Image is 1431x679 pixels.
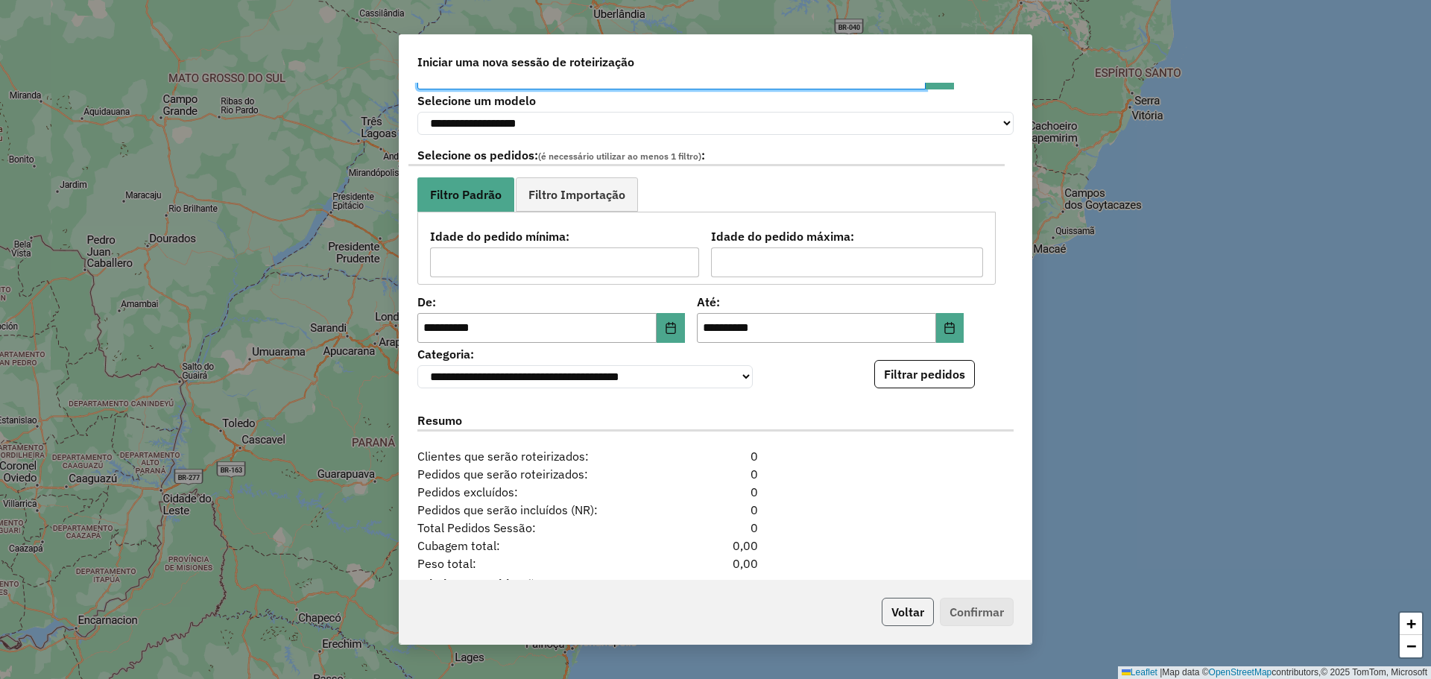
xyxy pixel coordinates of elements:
div: 0 [664,465,766,483]
button: Filtrar pedidos [874,360,975,388]
a: Zoom out [1400,635,1422,657]
span: Cubagem total: [408,537,664,555]
span: Iniciar uma nova sessão de roteirização [417,53,634,71]
label: Categoria: [417,345,753,363]
label: Priorizar a roteirização por: [417,575,1014,593]
span: Peso total: [408,555,664,572]
span: Filtro Importação [528,189,625,200]
button: Choose Date [657,313,685,343]
label: Idade do pedido máxima: [711,227,984,245]
span: + [1406,614,1416,633]
label: Selecione os pedidos: : [408,146,1005,166]
span: (é necessário utilizar ao menos 1 filtro) [538,151,701,162]
div: 0 [664,447,766,465]
div: Map data © contributors,© 2025 TomTom, Microsoft [1118,666,1431,679]
label: De: [417,293,685,311]
div: 0 [664,519,766,537]
span: | [1160,667,1162,678]
a: Zoom in [1400,613,1422,635]
span: Clientes que serão roteirizados: [408,447,664,465]
a: Leaflet [1122,667,1157,678]
label: Resumo [417,411,1014,432]
label: Idade do pedido mínima: [430,227,699,245]
a: OpenStreetMap [1209,667,1272,678]
span: Pedidos que serão incluídos (NR): [408,501,664,519]
div: 0,00 [664,555,766,572]
span: Filtro Padrão [430,189,502,200]
div: 0 [664,483,766,501]
span: Pedidos excluídos: [408,483,664,501]
span: Pedidos que serão roteirizados: [408,465,664,483]
label: Até: [697,293,964,311]
div: 0 [664,501,766,519]
span: Total Pedidos Sessão: [408,519,664,537]
button: Choose Date [936,313,964,343]
button: Voltar [882,598,934,626]
label: Selecione um modelo [417,92,1014,110]
div: 0,00 [664,537,766,555]
span: − [1406,637,1416,655]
